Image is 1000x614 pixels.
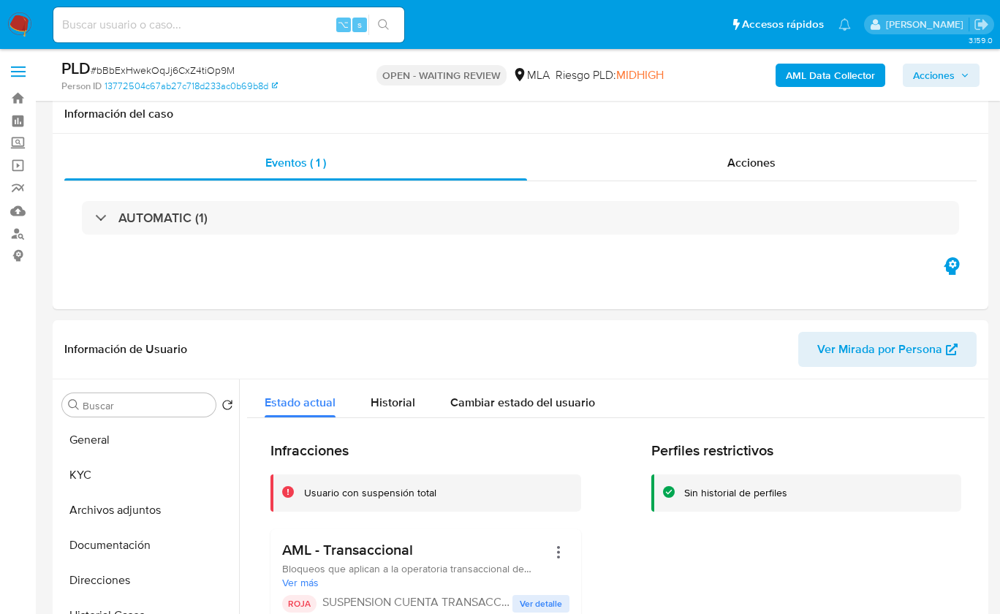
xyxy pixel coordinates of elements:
button: General [56,422,239,458]
button: Ver Mirada por Persona [798,332,977,367]
span: ⌥ [338,18,349,31]
input: Buscar usuario o caso... [53,15,404,34]
p: jian.marin@mercadolibre.com [886,18,969,31]
span: Ver Mirada por Persona [817,332,942,367]
button: KYC [56,458,239,493]
b: AML Data Collector [786,64,875,87]
span: # bBbExHwekOqJj6CxZ4tiOp9M [91,63,235,77]
b: PLD [61,56,91,80]
button: AML Data Collector [776,64,885,87]
h1: Información de Usuario [64,342,187,357]
a: Notificaciones [838,18,851,31]
button: Buscar [68,399,80,411]
span: Acciones [727,154,776,171]
button: Direcciones [56,563,239,598]
span: Riesgo PLD: [556,67,664,83]
button: Acciones [903,64,980,87]
span: s [357,18,362,31]
h3: AUTOMATIC (1) [118,210,208,226]
button: search-icon [368,15,398,35]
span: Eventos ( 1 ) [265,154,326,171]
button: Documentación [56,528,239,563]
span: Acciones [913,64,955,87]
span: MIDHIGH [616,67,664,83]
button: Volver al orden por defecto [221,399,233,415]
a: Salir [974,17,989,32]
a: 13772504c67ab27c718d233ac0b69b8d [105,80,278,93]
button: Archivos adjuntos [56,493,239,528]
h1: Información del caso [64,107,977,121]
div: AUTOMATIC (1) [82,201,959,235]
p: OPEN - WAITING REVIEW [376,65,507,86]
span: Accesos rápidos [742,17,824,32]
div: MLA [512,67,550,83]
b: Person ID [61,80,102,93]
input: Buscar [83,399,210,412]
